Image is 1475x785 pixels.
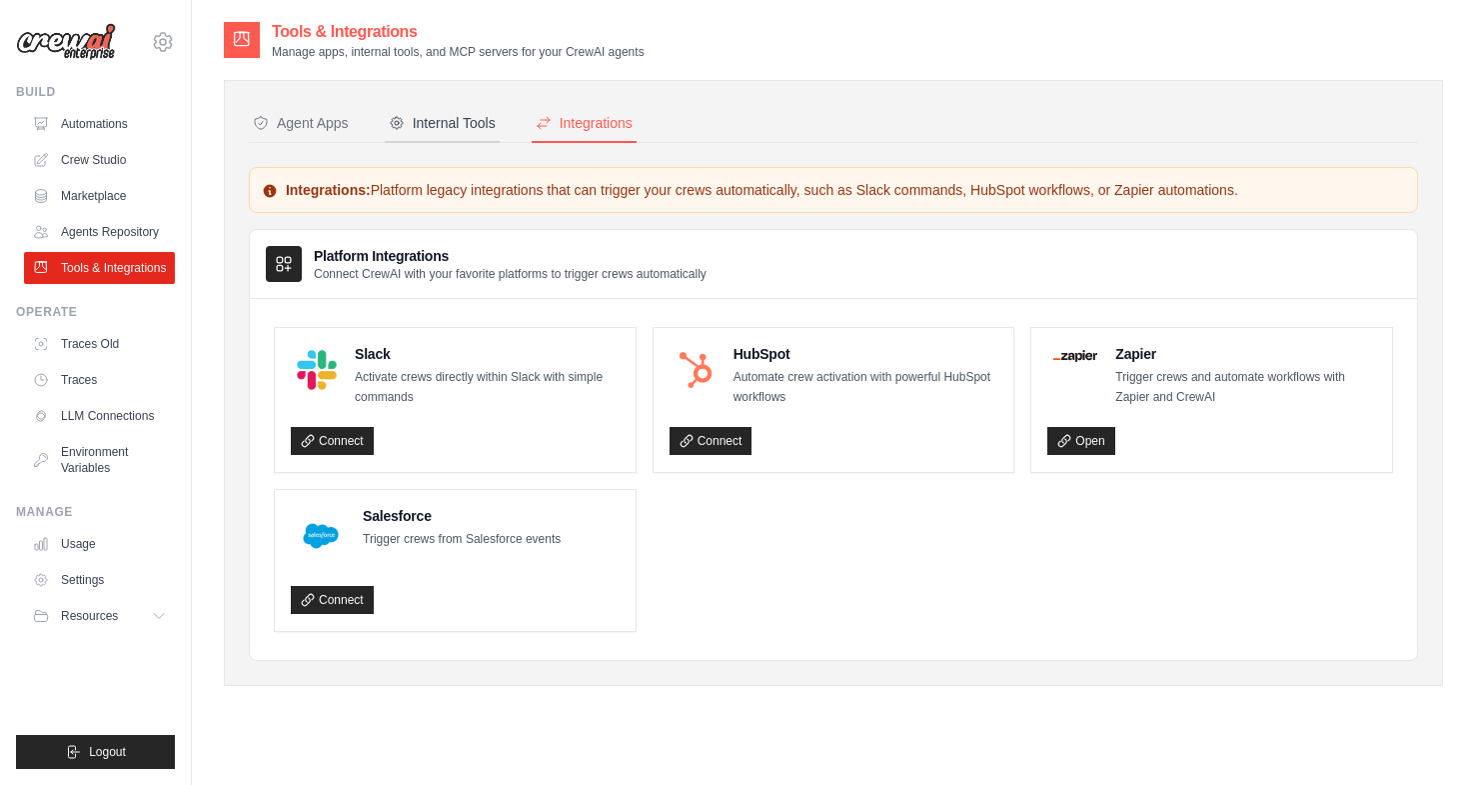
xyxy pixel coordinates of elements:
[1375,689,1475,785] iframe: Chat Widget
[286,182,371,198] strong: Integrations:
[61,608,118,624] span: Resources
[676,350,716,390] img: HubSpot Logo
[314,246,707,266] h3: Platform Integrations
[272,44,645,60] p: Manage apps, internal tools, and MCP servers for your CrewAI agents
[262,180,1405,200] p: Platform legacy integrations that can trigger your crews automatically, such as Slack commands, H...
[1047,427,1114,455] a: Open
[389,113,496,133] div: Internal Tools
[24,108,175,140] a: Automations
[536,113,633,133] div: Integrations
[24,364,175,396] a: Traces
[16,735,175,769] button: Logout
[670,427,752,455] a: Connect
[291,586,374,614] a: Connect
[363,506,561,526] h4: Salesforce
[24,144,175,176] a: Crew Studio
[24,528,175,560] a: Usage
[734,368,998,407] p: Automate crew activation with powerful HubSpot workflows
[24,400,175,432] a: LLM Connections
[16,304,175,320] div: Operate
[532,105,637,143] button: Integrations
[1053,350,1097,362] img: Zapier Logo
[24,436,175,484] a: Environment Variables
[272,20,645,44] h2: Tools & Integrations
[314,266,707,282] p: Connect CrewAI with your favorite platforms to trigger crews automatically
[355,368,620,407] p: Activate crews directly within Slack with simple commands
[734,344,998,364] h4: HubSpot
[89,744,126,760] span: Logout
[16,504,175,520] div: Manage
[363,530,561,550] p: Trigger crews from Salesforce events
[297,512,345,560] img: Salesforce Logo
[24,252,175,284] a: Tools & Integrations
[24,216,175,248] a: Agents Repository
[16,84,175,100] div: Build
[253,113,349,133] div: Agent Apps
[24,600,175,632] button: Resources
[291,427,374,455] a: Connect
[24,564,175,596] a: Settings
[385,105,500,143] button: Internal Tools
[355,344,620,364] h4: Slack
[249,105,353,143] button: Agent Apps
[297,350,337,390] img: Slack Logo
[16,23,116,61] img: Logo
[1115,344,1376,364] h4: Zapier
[24,180,175,212] a: Marketplace
[24,328,175,360] a: Traces Old
[1115,368,1376,407] p: Trigger crews and automate workflows with Zapier and CrewAI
